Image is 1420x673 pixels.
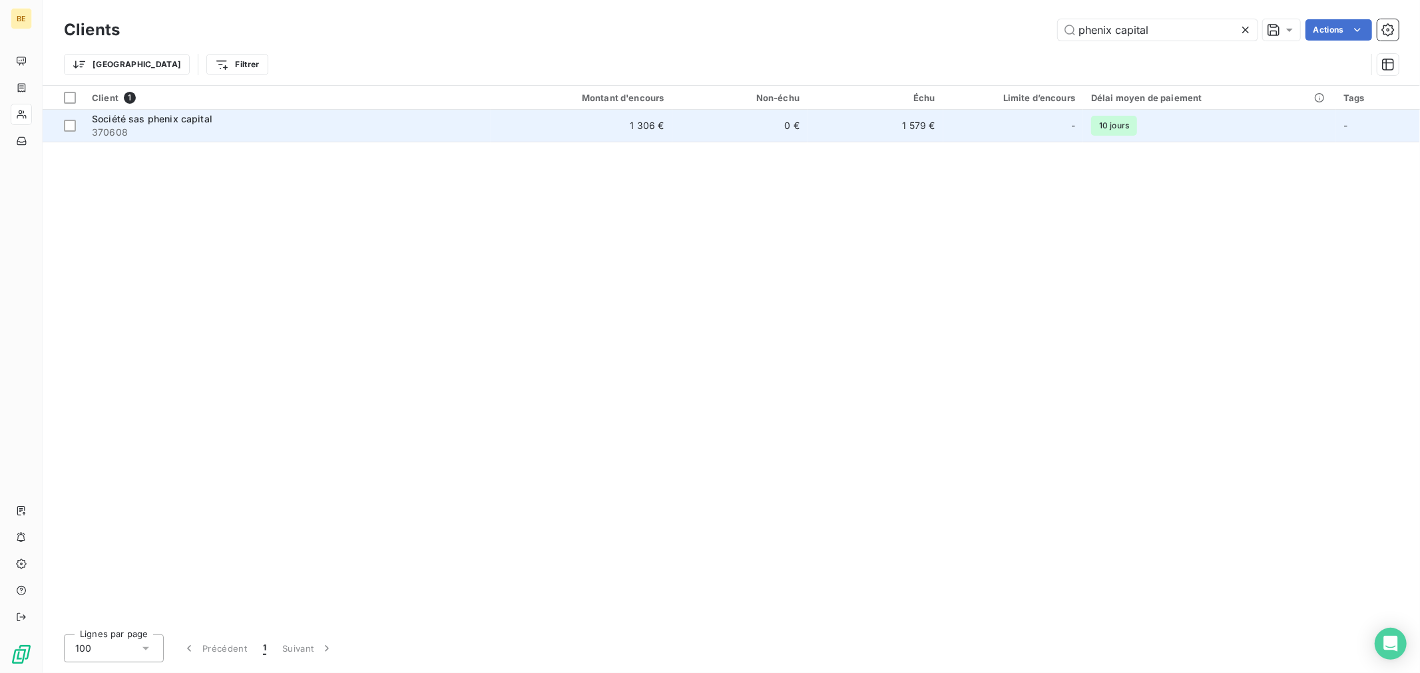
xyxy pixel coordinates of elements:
[1375,628,1407,660] div: Open Intercom Messenger
[1058,19,1258,41] input: Rechercher
[680,92,800,103] div: Non-échu
[1091,116,1137,136] span: 10 jours
[499,92,664,103] div: Montant d'encours
[491,110,672,142] td: 1 306 €
[206,54,268,75] button: Filtrer
[1343,120,1347,131] span: -
[11,8,32,29] div: BE
[672,110,808,142] td: 0 €
[64,18,120,42] h3: Clients
[124,92,136,104] span: 1
[92,113,212,124] span: Société sas phenix capital
[951,92,1076,103] div: Limite d’encours
[1305,19,1372,41] button: Actions
[808,110,943,142] td: 1 579 €
[1091,92,1327,103] div: Délai moyen de paiement
[75,642,91,655] span: 100
[64,54,190,75] button: [GEOGRAPHIC_DATA]
[92,92,118,103] span: Client
[1343,92,1412,103] div: Tags
[11,644,32,665] img: Logo LeanPay
[263,642,266,655] span: 1
[274,634,342,662] button: Suivant
[255,634,274,662] button: 1
[816,92,935,103] div: Échu
[1071,119,1075,132] span: -
[92,126,483,139] span: 370608
[174,634,255,662] button: Précédent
